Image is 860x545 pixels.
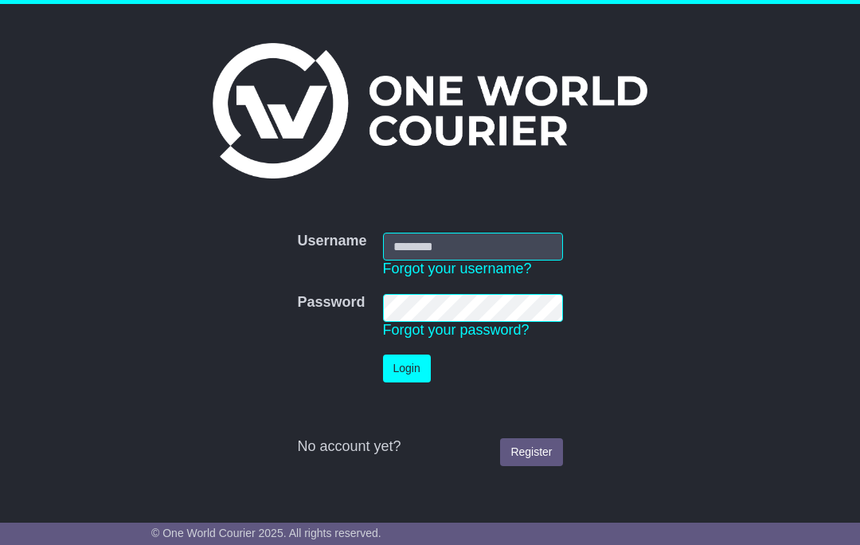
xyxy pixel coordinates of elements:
[383,322,530,338] a: Forgot your password?
[297,438,562,456] div: No account yet?
[500,438,562,466] a: Register
[297,294,365,312] label: Password
[213,43,647,178] img: One World
[297,233,366,250] label: Username
[151,527,381,539] span: © One World Courier 2025. All rights reserved.
[383,355,431,382] button: Login
[383,261,532,276] a: Forgot your username?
